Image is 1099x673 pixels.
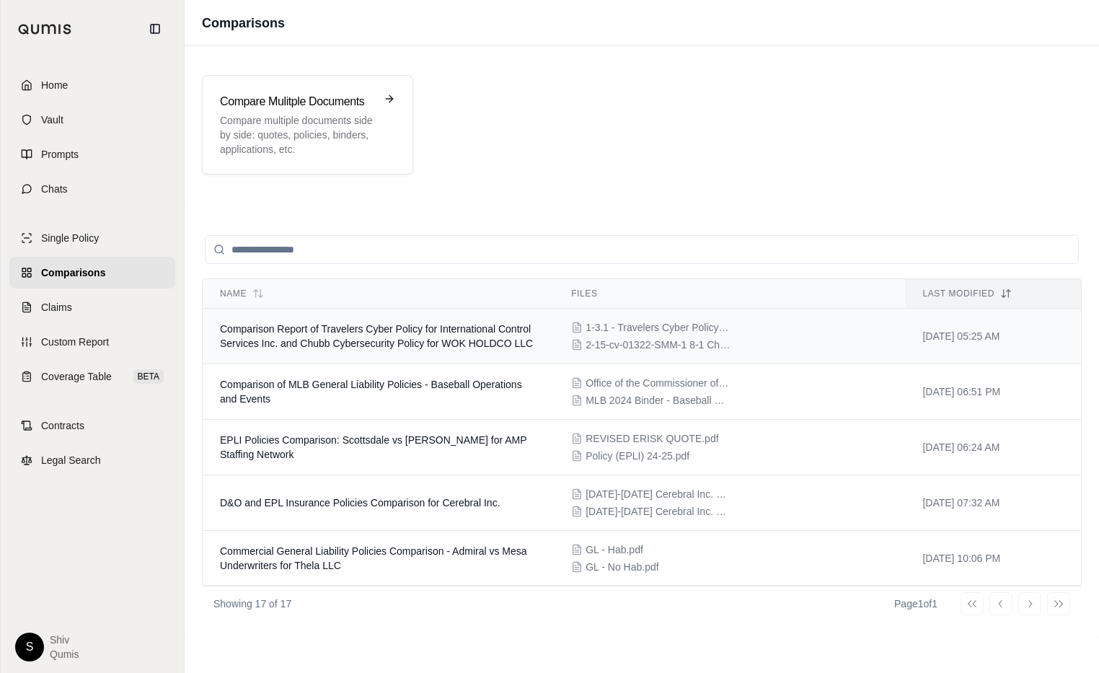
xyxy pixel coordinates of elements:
span: Comparison of MLB General Liability Policies - Baseball Operations and Events [220,379,522,405]
span: MLB 2024 Binder - Baseball Ops - Events -AL 12.22.23 _POL1000100100241.pdf [586,393,730,408]
span: Comparison Report of Travelers Cyber Policy for International Control Services Inc. and Chubb Cyb... [220,323,533,349]
span: Comparisons [41,265,105,280]
span: Chats [41,182,68,196]
span: REVISED ERISK QUOTE.pdf [586,431,718,446]
a: Home [9,69,175,101]
a: Contracts [9,410,175,441]
span: GL - Hab.pdf [586,542,643,557]
p: Showing 17 of 17 [213,597,291,611]
span: Claims [41,300,72,314]
th: Files [554,279,905,309]
h3: Compare Mulitple Documents [220,93,375,110]
a: Vault [9,104,175,136]
span: BETA [133,369,164,384]
img: Qumis Logo [18,24,72,35]
td: [DATE] 06:24 AM [905,420,1081,475]
td: [DATE] 10:06 PM [905,531,1081,586]
td: [DATE] 07:32 AM [905,475,1081,531]
span: Policy (EPLI) 24-25.pdf [586,449,689,463]
span: Coverage Table [41,369,112,384]
span: Vault [41,113,63,127]
a: Custom Report [9,326,175,358]
a: Comparisons [9,257,175,289]
span: Office of the Commissioner of Baseball Operation Policy 1000100100241 Final Policy.pdf [586,376,730,390]
div: Last modified [922,288,1064,299]
a: Coverage TableBETA [9,361,175,392]
span: Qumis [50,647,79,661]
span: Contracts [41,418,84,433]
td: [DATE] 05:25 AM [905,309,1081,364]
span: 11.28.24-11.28.25 Cerebral Inc. Primary D&O-EPL DO7NACNMBU003.pdf [586,487,730,501]
span: Legal Search [41,453,101,467]
span: Single Policy [41,231,99,245]
span: Prompts [41,147,79,162]
span: 2-15-cv-01322-SMM-1 8-1 Chubb Cyber2.pdf [586,338,730,352]
div: Page 1 of 1 [894,597,937,611]
span: D&O and EPL Insurance Policies Comparison for Cerebral Inc. [220,497,500,509]
span: 1-3.1 - Travelers Cyber Policy40.pdf [586,320,730,335]
span: Commercial General Liability Policies Comparison - Admiral vs Mesa Underwriters for Thela LLC [220,545,527,571]
button: Collapse sidebar [144,17,167,40]
span: EPLI Policies Comparison: Scottsdale vs Hudson for AMP Staffing Network [220,434,526,460]
a: Prompts [9,138,175,170]
a: Claims [9,291,175,323]
a: Chats [9,173,175,205]
span: Shiv [50,633,79,647]
span: 11.28.24-11.28.25 Cerebral Inc. 2xs6 D&O-EPL LHS712888.pdf [586,504,730,519]
p: Compare multiple documents side by side: quotes, policies, binders, applications, etc. [220,113,375,157]
div: S [15,633,44,661]
span: Home [41,78,68,92]
td: [DATE] 06:51 PM [905,364,1081,420]
h1: Comparisons [202,13,285,33]
div: Name [220,288,537,299]
a: Legal Search [9,444,175,476]
span: Custom Report [41,335,109,349]
span: GL - No Hab.pdf [586,560,658,574]
a: Single Policy [9,222,175,254]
